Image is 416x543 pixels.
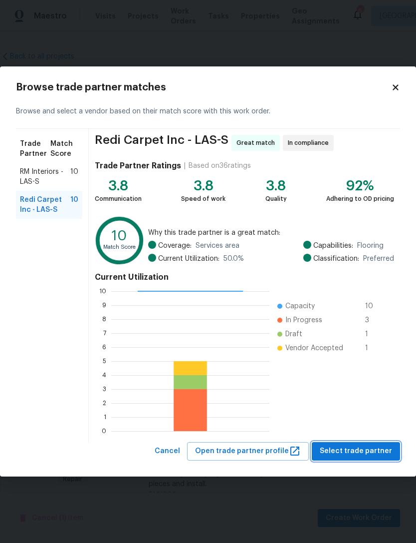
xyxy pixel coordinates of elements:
[285,343,343,353] span: Vendor Accepted
[16,94,400,129] div: Browse and select a vendor based on their match score with this work order.
[95,194,142,204] div: Communication
[320,445,392,458] span: Select trade partner
[103,358,106,364] text: 5
[357,241,384,251] span: Flooring
[102,316,106,322] text: 8
[288,138,333,148] span: In compliance
[151,442,184,461] button: Cancel
[187,442,309,461] button: Open trade partner profile
[50,139,78,159] span: Match Score
[104,414,106,420] text: 1
[312,442,400,461] button: Select trade partner
[20,167,70,187] span: RM Interiors - LAS-S
[313,254,359,264] span: Classification:
[265,194,287,204] div: Quality
[313,241,353,251] span: Capabilities:
[102,428,106,434] text: 0
[181,161,189,171] div: |
[363,254,394,264] span: Preferred
[148,228,394,238] span: Why this trade partner is a great match:
[95,272,394,282] h4: Current Utilization
[158,254,219,264] span: Current Utilization:
[195,445,301,458] span: Open trade partner profile
[365,329,381,339] span: 1
[236,138,279,148] span: Great match
[103,244,136,250] text: Match Score
[70,167,78,187] span: 10
[181,181,225,191] div: 3.8
[365,301,381,311] span: 10
[99,288,106,294] text: 10
[103,400,106,406] text: 2
[365,315,381,325] span: 3
[112,230,127,243] text: 10
[95,161,181,171] h4: Trade Partner Ratings
[70,195,78,215] span: 10
[196,241,239,251] span: Services area
[189,161,251,171] div: Based on 36 ratings
[326,181,394,191] div: 92%
[158,241,192,251] span: Coverage:
[285,329,302,339] span: Draft
[265,181,287,191] div: 3.8
[181,194,225,204] div: Speed of work
[103,330,106,336] text: 7
[223,254,244,264] span: 50.0 %
[326,194,394,204] div: Adhering to OD pricing
[20,195,70,215] span: Redi Carpet Inc - LAS-S
[102,344,106,350] text: 6
[95,135,228,151] span: Redi Carpet Inc - LAS-S
[285,301,315,311] span: Capacity
[365,343,381,353] span: 1
[155,445,180,458] span: Cancel
[95,181,142,191] div: 3.8
[103,386,106,392] text: 3
[285,315,322,325] span: In Progress
[102,372,106,378] text: 4
[16,82,391,92] h2: Browse trade partner matches
[102,302,106,308] text: 9
[20,139,50,159] span: Trade Partner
